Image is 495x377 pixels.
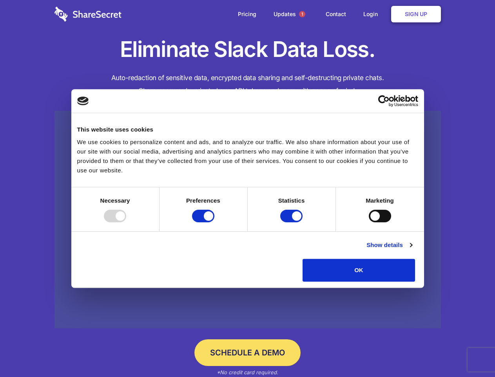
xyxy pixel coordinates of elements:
a: Usercentrics Cookiebot - opens in a new window [350,95,418,107]
h1: Eliminate Slack Data Loss. [54,35,441,64]
em: *No credit card required. [217,369,278,375]
a: Wistia video thumbnail [54,111,441,329]
a: Show details [366,240,412,250]
a: Pricing [230,2,264,26]
img: logo [77,97,89,105]
a: Sign Up [391,6,441,22]
strong: Necessary [100,197,130,204]
span: 1 [299,11,305,17]
strong: Marketing [366,197,394,204]
div: We use cookies to personalize content and ads, and to analyze our traffic. We also share informat... [77,137,418,175]
a: Contact [318,2,354,26]
h4: Auto-redaction of sensitive data, encrypted data sharing and self-destructing private chats. Shar... [54,71,441,97]
button: OK [303,259,415,282]
strong: Statistics [278,197,305,204]
a: Schedule a Demo [194,339,301,366]
div: This website uses cookies [77,125,418,134]
a: Login [355,2,390,26]
strong: Preferences [186,197,220,204]
img: logo-wordmark-white-trans-d4663122ce5f474addd5e946df7df03e33cb6a1c49d2221995e7729f52c070b2.svg [54,7,121,22]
